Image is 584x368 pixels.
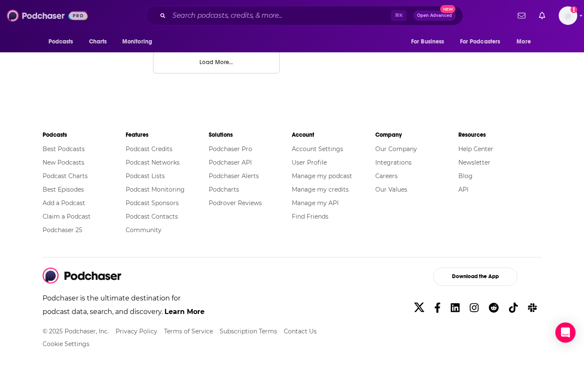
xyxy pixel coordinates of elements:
[458,172,473,180] a: Blog
[292,213,328,220] a: Find Friends
[458,186,468,193] a: API
[517,36,531,48] span: More
[292,127,375,142] li: Account
[431,298,444,317] a: Facebook
[43,159,84,166] a: New Podcasts
[284,327,317,335] a: Contact Us
[43,127,126,142] li: Podcasts
[485,298,502,317] a: Reddit
[559,6,577,25] button: Show profile menu
[460,36,501,48] span: For Podcasters
[559,6,577,25] span: Logged in as shcarlos
[292,186,349,193] a: Manage my credits
[209,186,239,193] a: Podcharts
[209,199,262,207] a: Podrover Reviews
[126,172,165,180] a: Podcast Lists
[122,36,152,48] span: Monitoring
[126,199,179,207] a: Podcast Sponsors
[43,186,84,193] a: Best Episodes
[126,213,178,220] a: Podcast Contacts
[375,127,458,142] li: Company
[440,5,455,13] span: New
[433,268,517,286] button: Download the App
[506,298,521,317] a: TikTok
[153,51,280,73] button: Load More...
[43,341,89,348] button: Cookie Settings
[292,199,339,207] a: Manage my API
[458,127,541,142] li: Resources
[83,34,112,50] a: Charts
[126,145,172,153] a: Podcast Credits
[126,186,185,193] a: Podcast Monitoring
[375,172,398,180] a: Careers
[116,327,157,335] a: Privacy Policy
[126,226,161,234] a: Community
[536,8,549,23] a: Show notifications dropdown
[43,145,85,153] a: Best Podcasts
[292,145,343,153] a: Account Settings
[43,199,85,207] a: Add a Podcast
[169,9,391,22] input: Search podcasts, credits, & more...
[455,34,513,50] button: open menu
[116,34,163,50] button: open menu
[458,159,490,166] a: Newsletter
[413,11,456,21] button: Open AdvancedNew
[43,172,88,180] a: Podcast Charts
[375,145,417,153] a: Our Company
[409,268,542,286] a: Download the App
[220,327,277,335] a: Subscription Terms
[126,159,180,166] a: Podcast Networks
[209,172,259,180] a: Podchaser Alerts
[411,298,428,317] a: X/Twitter
[43,226,82,234] a: Podchaser 25
[559,6,577,25] img: User Profile
[209,127,292,142] li: Solutions
[43,213,91,220] a: Claim a Podcast
[43,268,122,284] img: Podchaser - Follow, Share and Rate Podcasts
[375,186,407,193] a: Our Values
[292,159,327,166] a: User Profile
[391,10,406,21] span: ⌘ K
[43,292,206,325] p: Podchaser is the ultimate destination for podcast data, search, and discovery.
[43,325,109,337] li: © 2025 Podchaser, Inc.
[458,145,493,153] a: Help Center
[48,36,73,48] span: Podcasts
[405,34,455,50] button: open menu
[146,6,463,25] div: Search podcasts, credits, & more...
[43,34,84,50] button: open menu
[292,172,352,180] a: Manage my podcast
[571,6,577,13] svg: Add a profile image
[417,14,452,18] span: Open Advanced
[466,298,482,317] a: Instagram
[7,8,88,24] img: Podchaser - Follow, Share and Rate Podcasts
[555,322,576,343] div: Open Intercom Messenger
[209,145,252,153] a: Podchaser Pro
[164,327,213,335] a: Terms of Service
[209,159,252,166] a: Podchaser API
[164,308,205,316] a: Learn More
[511,34,541,50] button: open menu
[126,127,209,142] li: Features
[447,298,463,317] a: Linkedin
[375,159,412,166] a: Integrations
[411,36,444,48] span: For Business
[525,298,540,317] a: Slack
[89,36,107,48] span: Charts
[514,8,529,23] a: Show notifications dropdown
